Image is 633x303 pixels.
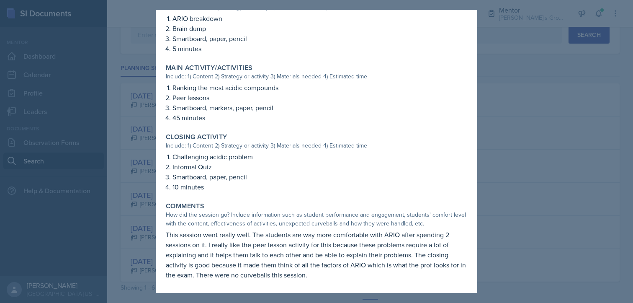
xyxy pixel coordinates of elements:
[166,133,227,141] label: Closing Activity
[172,23,467,34] p: Brain dump
[172,152,467,162] p: Challenging acidic problem
[166,141,467,150] div: Include: 1) Content 2) Strategy or activity 3) Materials needed 4) Estimated time
[172,103,467,113] p: Smartboard, markers, paper, pencil
[172,172,467,182] p: Smartboard, paper, pencil
[172,162,467,172] p: Informal Quiz
[172,44,467,54] p: 5 minutes
[172,34,467,44] p: Smartboard, paper, pencil
[172,182,467,192] p: 10 minutes
[172,13,467,23] p: ARIO breakdown
[172,93,467,103] p: Peer lessons
[172,113,467,123] p: 45 minutes
[166,210,467,228] div: How did the session go? Include information such as student performance and engagement, students'...
[172,83,467,93] p: Ranking the most acidic compounds
[166,202,204,210] label: Comments
[166,230,467,280] p: This session went really well. The students are way more comfortable with ARIO after spending 2 s...
[166,64,253,72] label: Main Activity/Activities
[166,72,467,81] div: Include: 1) Content 2) Strategy or activity 3) Materials needed 4) Estimated time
